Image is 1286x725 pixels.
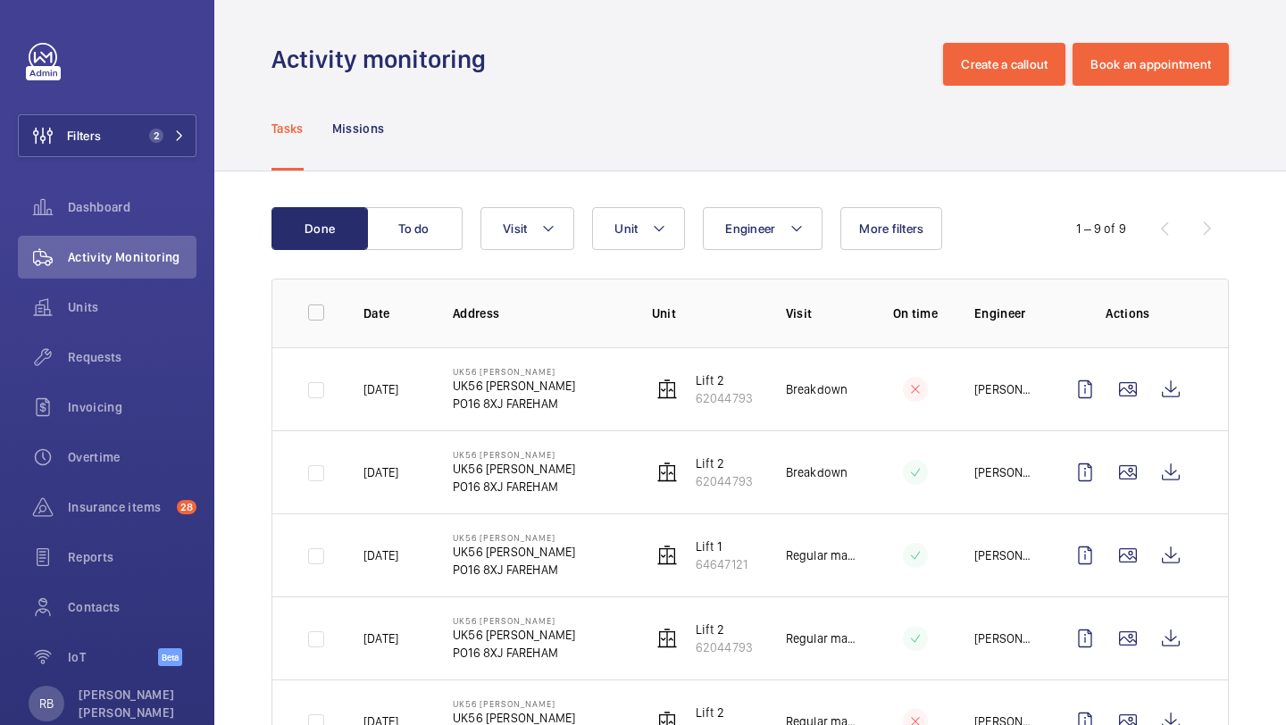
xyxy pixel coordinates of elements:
[696,555,747,573] p: 64647121
[68,398,196,416] span: Invoicing
[453,366,575,377] p: UK56 [PERSON_NAME]
[332,120,385,137] p: Missions
[363,463,398,481] p: [DATE]
[592,207,685,250] button: Unit
[974,629,1035,647] p: [PERSON_NAME]
[79,686,186,721] p: [PERSON_NAME] [PERSON_NAME]
[68,198,196,216] span: Dashboard
[885,304,946,322] p: On time
[614,221,638,236] span: Unit
[974,304,1035,322] p: Engineer
[158,648,182,666] span: Beta
[703,207,823,250] button: Engineer
[503,221,527,236] span: Visit
[656,462,678,483] img: elevator.svg
[696,638,753,656] p: 62044793
[453,478,575,496] p: PO16 8XJ FAREHAM
[68,298,196,316] span: Units
[271,207,368,250] button: Done
[656,628,678,649] img: elevator.svg
[68,448,196,466] span: Overtime
[656,545,678,566] img: elevator.svg
[68,348,196,366] span: Requests
[453,460,575,478] p: UK56 [PERSON_NAME]
[271,43,497,76] h1: Activity monitoring
[943,43,1065,86] button: Create a callout
[363,629,398,647] p: [DATE]
[271,120,304,137] p: Tasks
[453,377,575,395] p: UK56 [PERSON_NAME]
[656,379,678,400] img: elevator.svg
[68,548,196,566] span: Reports
[68,598,196,616] span: Contacts
[453,532,575,543] p: UK56 [PERSON_NAME]
[974,380,1035,398] p: [PERSON_NAME]
[39,695,54,712] p: RB
[786,546,856,564] p: Regular maintenance
[696,389,753,407] p: 62044793
[453,626,575,644] p: UK56 [PERSON_NAME]
[453,698,575,709] p: UK56 [PERSON_NAME]
[453,395,575,412] p: PO16 8XJ FAREHAM
[177,500,196,514] span: 28
[68,648,158,666] span: IoT
[18,114,196,157] button: Filters2
[453,615,575,626] p: UK56 [PERSON_NAME]
[840,207,942,250] button: More filters
[652,304,757,322] p: Unit
[786,463,848,481] p: Breakdown
[696,371,753,389] p: Lift 2
[786,380,848,398] p: Breakdown
[1076,220,1126,237] div: 1 – 9 of 9
[149,129,163,143] span: 2
[480,207,574,250] button: Visit
[453,304,623,322] p: Address
[453,543,575,561] p: UK56 [PERSON_NAME]
[696,472,753,490] p: 62044793
[1064,304,1192,322] p: Actions
[68,498,170,516] span: Insurance items
[786,629,856,647] p: Regular maintenance
[1073,43,1229,86] button: Book an appointment
[453,561,575,579] p: PO16 8XJ FAREHAM
[696,537,747,555] p: Lift 1
[363,304,424,322] p: Date
[453,644,575,662] p: PO16 8XJ FAREHAM
[363,380,398,398] p: [DATE]
[363,546,398,564] p: [DATE]
[859,221,923,236] span: More filters
[786,304,856,322] p: Visit
[696,621,753,638] p: Lift 2
[453,449,575,460] p: UK56 [PERSON_NAME]
[696,454,753,472] p: Lift 2
[366,207,463,250] button: To do
[696,704,753,721] p: Lift 2
[68,248,196,266] span: Activity Monitoring
[974,546,1035,564] p: [PERSON_NAME]
[725,221,775,236] span: Engineer
[974,463,1035,481] p: [PERSON_NAME]
[67,127,101,145] span: Filters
